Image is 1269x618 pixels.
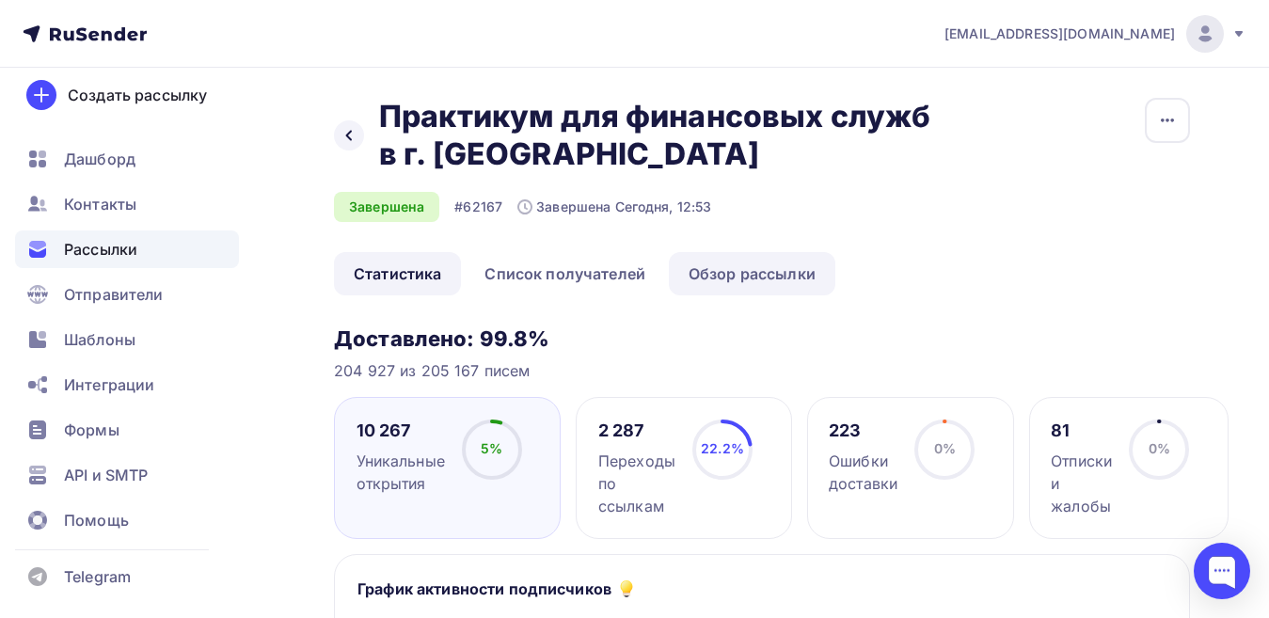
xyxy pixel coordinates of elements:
[15,230,239,268] a: Рассылки
[334,359,1190,382] div: 204 927 из 205 167 писем
[379,98,947,173] h2: Практикум для финансовых служб в г. [GEOGRAPHIC_DATA]
[334,192,439,222] div: Завершена
[1051,450,1112,517] div: Отписки и жалобы
[517,198,711,216] div: Завершена Сегодня, 12:53
[334,325,1190,352] h3: Доставлено: 99.8%
[64,509,129,531] span: Помощь
[598,450,675,517] div: Переходы по ссылкам
[64,193,136,215] span: Контакты
[701,440,744,456] span: 22.2%
[64,464,148,486] span: API и SMTP
[15,276,239,313] a: Отправители
[64,565,131,588] span: Telegram
[64,238,137,261] span: Рассылки
[64,419,119,441] span: Формы
[15,140,239,178] a: Дашборд
[465,252,665,295] a: Список получателей
[1149,440,1170,456] span: 0%
[64,328,135,351] span: Шаблоны
[944,24,1175,43] span: [EMAIL_ADDRESS][DOMAIN_NAME]
[598,420,675,442] div: 2 287
[829,420,897,442] div: 223
[15,321,239,358] a: Шаблоны
[15,185,239,223] a: Контакты
[357,420,445,442] div: 10 267
[454,198,502,216] div: #62167
[64,283,164,306] span: Отправители
[357,450,445,495] div: Уникальные открытия
[68,84,207,106] div: Создать рассылку
[357,578,611,600] h5: График активности подписчиков
[64,373,154,396] span: Интеграции
[669,252,835,295] a: Обзор рассылки
[1051,420,1112,442] div: 81
[15,411,239,449] a: Формы
[334,252,461,295] a: Статистика
[944,15,1246,53] a: [EMAIL_ADDRESS][DOMAIN_NAME]
[829,450,897,495] div: Ошибки доставки
[481,440,502,456] span: 5%
[64,148,135,170] span: Дашборд
[934,440,956,456] span: 0%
